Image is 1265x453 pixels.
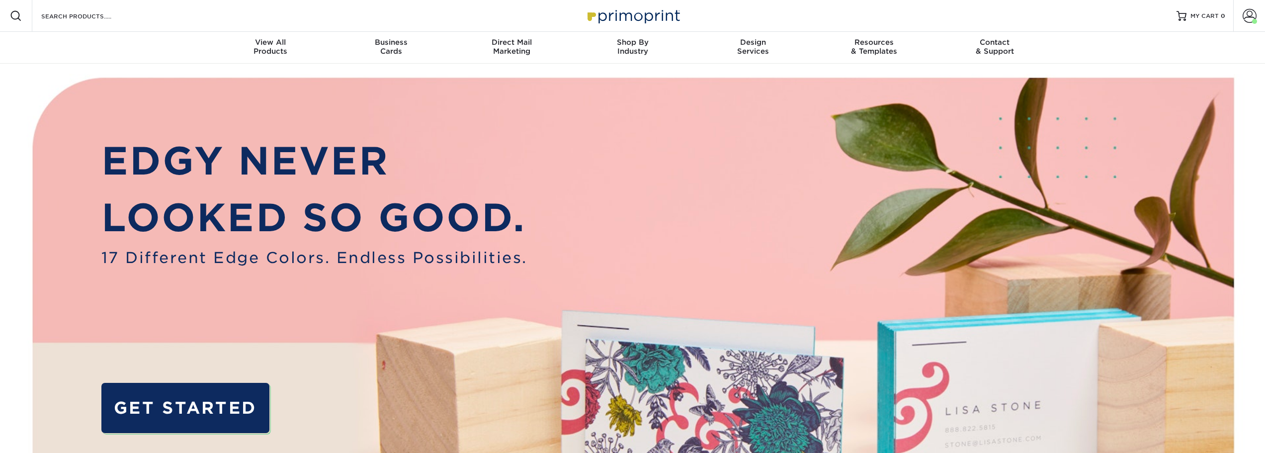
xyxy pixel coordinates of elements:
[934,32,1055,64] a: Contact& Support
[572,38,693,47] span: Shop By
[101,247,527,270] span: 17 Different Edge Colors. Endless Possibilities.
[331,38,451,56] div: Cards
[101,189,527,247] p: LOOKED SO GOOD.
[451,38,572,47] span: Direct Mail
[331,32,451,64] a: BusinessCards
[101,133,527,190] p: EDGY NEVER
[451,32,572,64] a: Direct MailMarketing
[1221,12,1225,19] span: 0
[331,38,451,47] span: Business
[101,383,269,433] a: GET STARTED
[693,38,814,56] div: Services
[583,5,682,26] img: Primoprint
[40,10,137,22] input: SEARCH PRODUCTS.....
[572,32,693,64] a: Shop ByIndustry
[814,38,934,56] div: & Templates
[572,38,693,56] div: Industry
[210,38,331,47] span: View All
[210,32,331,64] a: View AllProducts
[210,38,331,56] div: Products
[814,38,934,47] span: Resources
[934,38,1055,47] span: Contact
[1190,12,1219,20] span: MY CART
[814,32,934,64] a: Resources& Templates
[693,32,814,64] a: DesignServices
[451,38,572,56] div: Marketing
[693,38,814,47] span: Design
[934,38,1055,56] div: & Support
